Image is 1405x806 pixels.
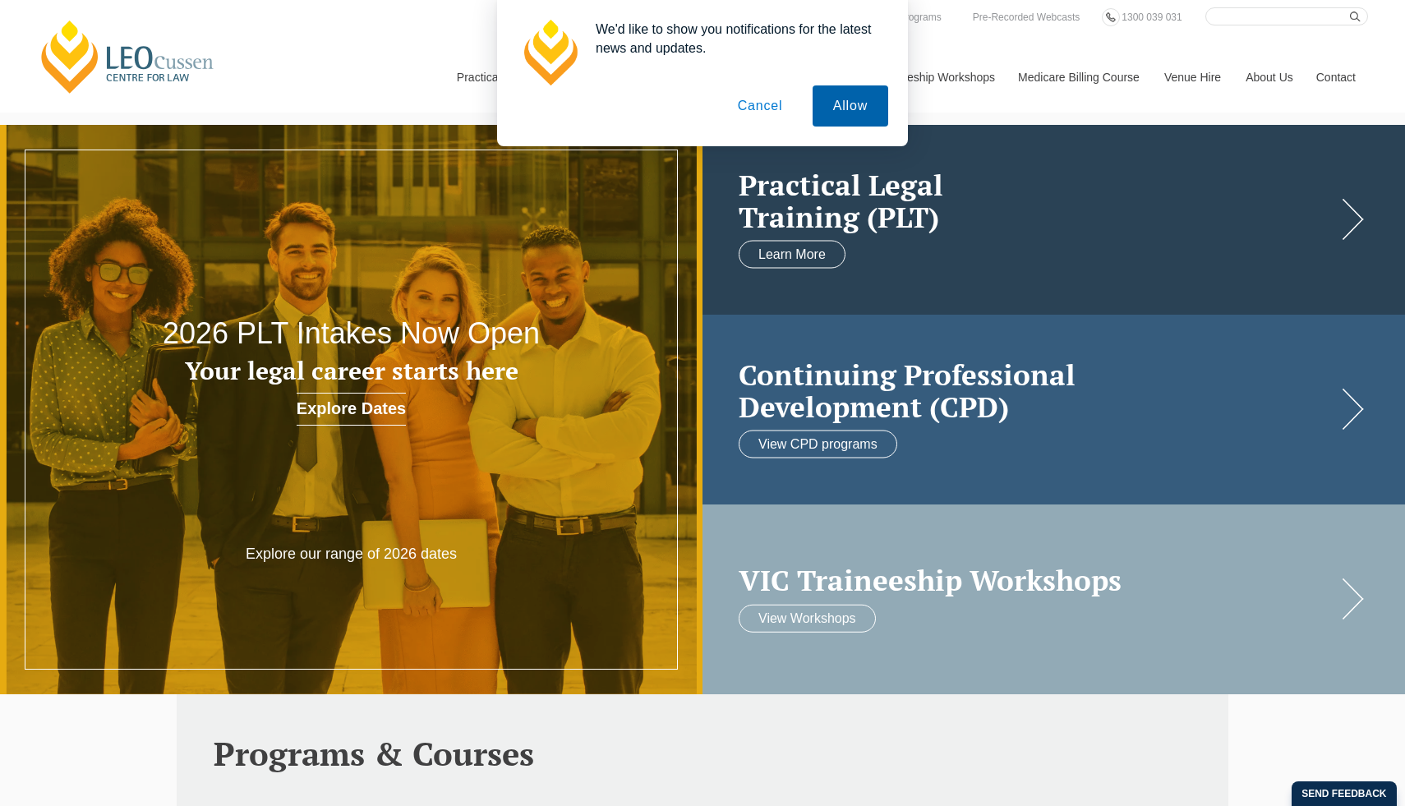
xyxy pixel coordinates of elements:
[739,359,1336,422] a: Continuing ProfessionalDevelopment (CPD)
[813,85,888,127] button: Allow
[739,564,1336,596] a: VIC Traineeship Workshops
[739,241,845,269] a: Learn More
[739,169,1336,233] a: Practical LegalTraining (PLT)
[140,357,562,385] h3: Your legal career starts here
[211,545,492,564] p: Explore our range of 2026 dates
[739,431,897,458] a: View CPD programs
[739,604,876,632] a: View Workshops
[717,85,804,127] button: Cancel
[739,169,1336,233] h2: Practical Legal Training (PLT)
[297,393,406,426] a: Explore Dates
[517,20,583,85] img: notification icon
[214,735,1191,771] h2: Programs & Courses
[140,317,562,350] h2: 2026 PLT Intakes Now Open
[583,20,888,58] div: We'd like to show you notifications for the latest news and updates.
[739,359,1336,422] h2: Continuing Professional Development (CPD)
